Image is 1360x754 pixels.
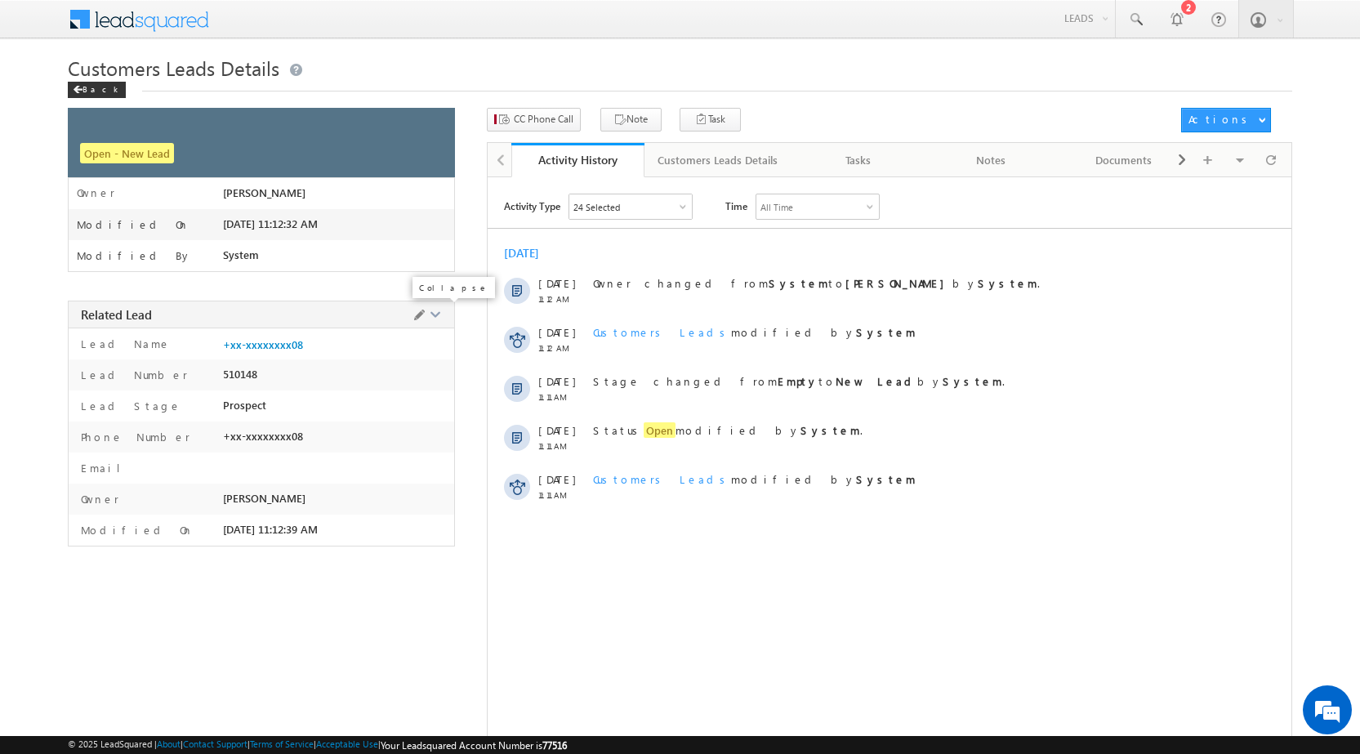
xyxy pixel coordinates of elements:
a: Notes [925,143,1059,177]
label: Owner [77,186,115,199]
strong: System [856,472,916,486]
span: © 2025 LeadSquared | | | | | [68,738,567,752]
div: All Time [760,202,793,212]
span: Customers Leads [593,472,731,486]
img: d_60004797649_company_0_60004797649 [28,86,69,107]
span: [DATE] 11:12:39 AM [223,523,318,536]
span: [PERSON_NAME] [223,492,305,505]
span: 11:12 AM [538,294,587,304]
a: Contact Support [183,738,247,749]
a: About [157,738,181,749]
span: Your Leadsquared Account Number is [381,739,567,752]
span: +xx-xxxxxxxx08 [223,430,303,443]
span: [DATE] [538,472,575,486]
label: Owner [77,492,119,506]
span: [DATE] [538,325,575,339]
span: 510148 [223,368,257,381]
span: Customers Leads Details [68,55,279,81]
span: Customers Leads [593,325,731,339]
strong: System [800,423,860,437]
strong: System [769,276,828,290]
strong: Empty [778,374,818,388]
span: Owner changed from to by . [593,276,1040,290]
div: Activity History [524,152,632,167]
button: Note [600,108,662,132]
label: Email [77,461,133,475]
div: [DATE] [504,245,557,261]
span: Status modified by . [593,422,863,438]
a: Activity History [511,143,644,177]
strong: System [978,276,1037,290]
a: Tasks [792,143,925,177]
div: Owner Changed,Status Changed,Stage Changed,Source Changed,Notes & 19 more.. [569,194,692,219]
div: Back [68,82,126,98]
div: Documents [1071,150,1176,170]
label: Modified By [77,249,192,262]
em: Start Chat [222,503,297,525]
span: 11:11 AM [538,490,587,500]
strong: System [943,374,1002,388]
div: Notes [939,150,1044,170]
label: Modified On [77,218,190,231]
span: Open - New Lead [80,143,174,163]
span: System [223,248,259,261]
span: modified by [593,472,916,486]
span: [DATE] [538,276,575,290]
div: 24 Selected [573,202,620,212]
span: 77516 [542,739,567,752]
p: Collapse [419,282,488,293]
a: Customers Leads Details [644,143,792,177]
label: Phone Number [77,430,190,444]
div: Minimize live chat window [268,8,307,47]
a: Terms of Service [250,738,314,749]
span: Time [725,194,747,218]
button: Task [680,108,741,132]
a: Documents [1058,143,1191,177]
span: [DATE] 11:12:32 AM [223,217,318,230]
span: [DATE] [538,374,575,388]
span: 11:11 AM [538,441,587,451]
button: Actions [1181,108,1271,132]
span: CC Phone Call [514,112,573,127]
label: Lead Stage [77,399,181,413]
span: [DATE] [538,423,575,437]
span: [PERSON_NAME] [223,186,305,199]
strong: New Lead [836,374,917,388]
button: CC Phone Call [487,108,581,132]
label: Lead Number [77,368,188,381]
span: Related Lead [81,306,152,323]
span: Open [644,422,676,438]
textarea: Type your message and hit 'Enter' [21,151,298,489]
strong: System [856,325,916,339]
label: Modified On [77,523,194,537]
span: Activity Type [504,194,560,218]
span: Stage changed from to by . [593,374,1005,388]
span: 11:11 AM [538,392,587,402]
span: 11:12 AM [538,343,587,353]
div: Chat with us now [85,86,274,107]
label: Lead Name [77,337,171,350]
div: Customers Leads Details [658,150,778,170]
div: Tasks [805,150,911,170]
a: Acceptable Use [316,738,378,749]
a: +xx-xxxxxxxx08 [223,338,303,351]
span: modified by [593,325,916,339]
div: Actions [1188,112,1253,127]
strong: [PERSON_NAME] [845,276,952,290]
span: Prospect [223,399,266,412]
